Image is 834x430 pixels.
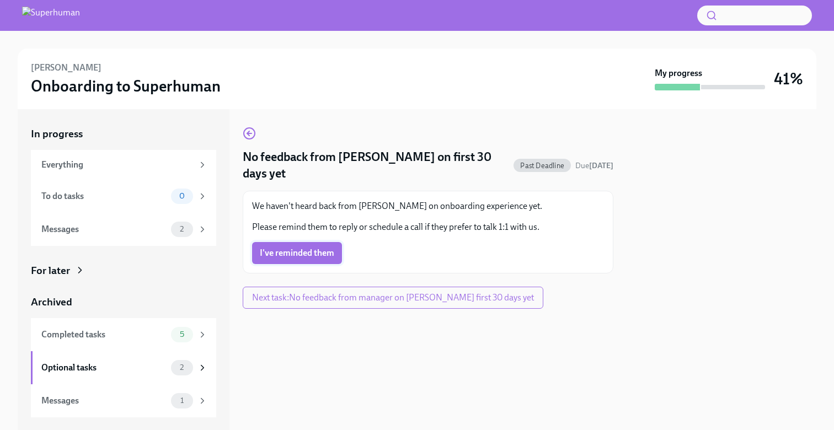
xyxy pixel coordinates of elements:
[575,160,613,171] span: September 13th, 2025 08:00
[31,264,216,278] a: For later
[31,62,101,74] h6: [PERSON_NAME]
[41,329,167,341] div: Completed tasks
[589,161,613,170] strong: [DATE]
[252,221,604,233] p: Please remind them to reply or schedule a call if they prefer to talk 1:1 with us.
[173,330,191,338] span: 5
[173,225,190,233] span: 2
[575,161,613,170] span: Due
[31,351,216,384] a: Optional tasks2
[31,127,216,141] a: In progress
[173,192,191,200] span: 0
[22,7,80,24] img: Superhuman
[41,190,167,202] div: To do tasks
[655,67,702,79] strong: My progress
[41,223,167,235] div: Messages
[31,264,70,278] div: For later
[774,69,803,89] h3: 41%
[243,287,543,309] button: Next task:No feedback from manager on [PERSON_NAME] first 30 days yet
[252,200,604,212] p: We haven't heard back from [PERSON_NAME] on onboarding experience yet.
[31,318,216,351] a: Completed tasks5
[31,213,216,246] a: Messages2
[514,162,571,170] span: Past Deadline
[31,150,216,180] a: Everything
[174,396,190,405] span: 1
[41,395,167,407] div: Messages
[173,363,190,372] span: 2
[31,76,221,96] h3: Onboarding to Superhuman
[41,159,193,171] div: Everything
[260,248,334,259] span: I've reminded them
[252,242,342,264] button: I've reminded them
[31,295,216,309] a: Archived
[243,149,509,182] h4: No feedback from [PERSON_NAME] on first 30 days yet
[41,362,167,374] div: Optional tasks
[252,292,534,303] span: Next task : No feedback from manager on [PERSON_NAME] first 30 days yet
[31,384,216,417] a: Messages1
[31,180,216,213] a: To do tasks0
